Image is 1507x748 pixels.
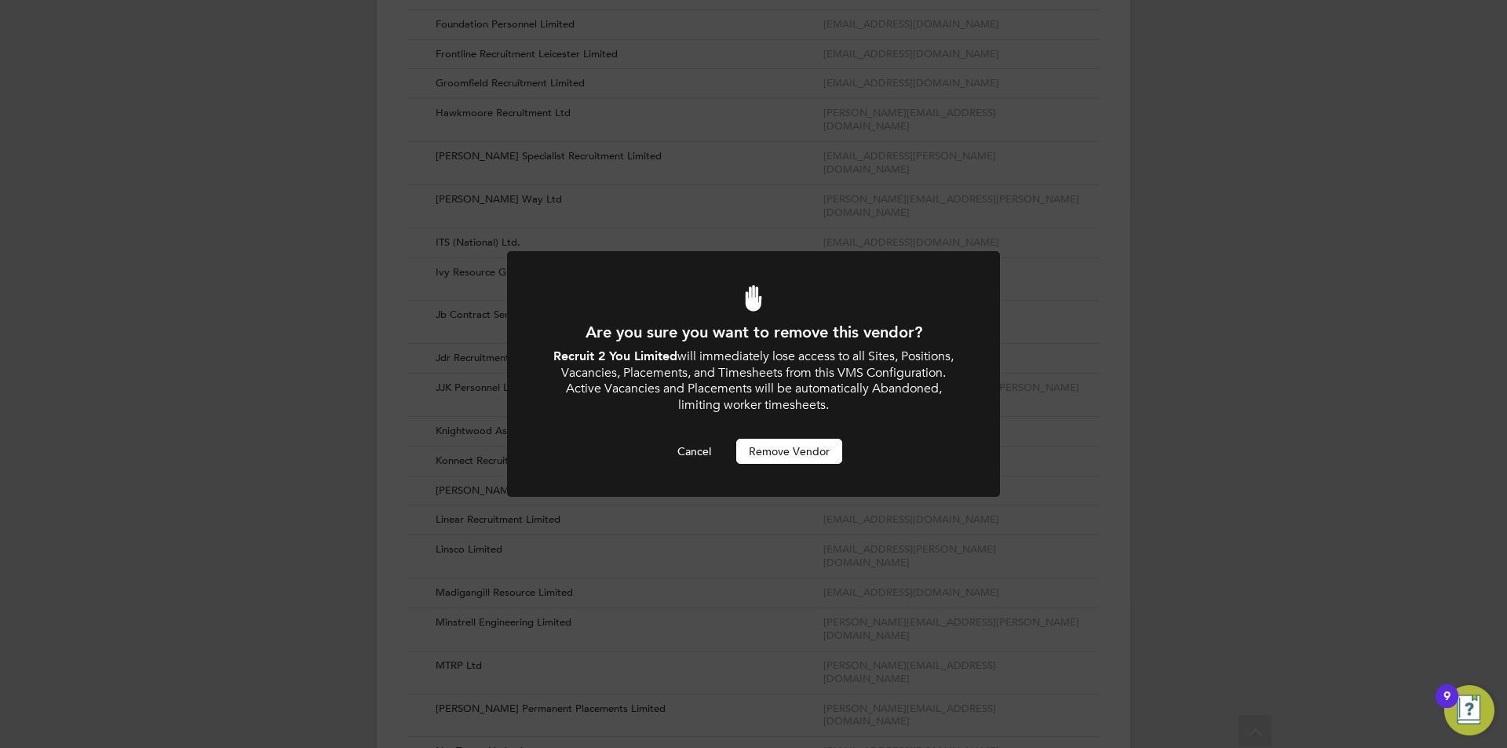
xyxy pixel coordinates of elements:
[736,439,842,464] button: Remove Vendor
[665,439,724,464] button: Cancel
[549,348,958,414] div: will immediately lose access to all Sites, Positions, Vacancies, Placements, and Timesheets from ...
[549,322,958,342] h1: Are you sure you want to remove this vendor?
[553,348,677,363] b: Recruit 2 You Limited
[1444,685,1494,735] button: Open Resource Center, 9 new notifications
[1443,696,1450,717] div: 9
